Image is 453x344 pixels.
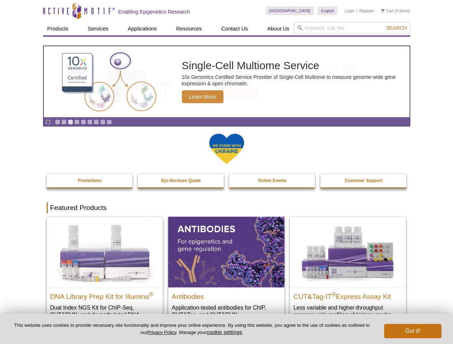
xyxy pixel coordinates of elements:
[359,8,374,13] a: Register
[263,22,294,35] a: About Us
[290,217,406,325] a: CUT&Tag-IT® Express Assay Kit CUT&Tag-IT®Express Assay Kit Less variable and higher-throughput ge...
[61,119,67,125] a: Go to slide 2
[100,119,105,125] a: Go to slide 8
[138,174,225,187] a: Epi-Services Quote
[217,22,252,35] a: Contact Us
[55,49,163,115] img: Single-Cell Multiome Service
[172,304,281,319] p: Application-tested antibodies for ChIP, CUT&Tag, and CUT&RUN.
[47,174,133,187] a: Promotions
[50,290,159,300] h2: DNA Library Prep Kit for Illumina
[123,22,161,35] a: Applications
[266,6,314,15] a: [GEOGRAPHIC_DATA]
[381,9,384,12] img: Your Cart
[84,22,113,35] a: Services
[44,46,410,117] a: Single-Cell Multiome Service Single-Cell Multiome Service 10x Genomics Certified Service Provider...
[345,178,382,183] strong: Customer Support
[43,22,73,35] a: Products
[317,6,338,15] a: English
[47,202,407,213] h2: Featured Products
[118,9,190,15] h2: Enabling Epigenetics Research
[45,119,51,125] a: Toggle autoplay
[209,133,245,165] img: We Stand With Ukraine
[47,217,163,333] a: DNA Library Prep Kit for Illumina DNA Library Prep Kit for Illumina® Dual Index NGS Kit for ChIP-...
[47,217,163,287] img: DNA Library Prep Kit for Illumina
[386,25,407,31] span: Search
[182,90,224,103] span: Learn More
[161,178,201,183] strong: Epi-Services Quote
[294,22,410,34] input: Keyword, Cat. No.
[44,46,410,117] article: Single-Cell Multiome Service
[332,291,336,297] sup: ®
[149,291,154,297] sup: ®
[168,217,284,287] img: All Antibodies
[207,329,242,335] button: cookie settings
[78,178,102,183] strong: Promotions
[381,8,394,13] a: Cart
[68,119,73,125] a: Go to slide 3
[87,119,93,125] a: Go to slide 6
[81,119,86,125] a: Go to slide 5
[147,330,176,335] a: Privacy Policy
[384,25,409,31] button: Search
[168,217,284,325] a: All Antibodies Antibodies Application-tested antibodies for ChIP, CUT&Tag, and CUT&RUN.
[357,6,358,15] li: |
[172,290,281,300] h2: Antibodies
[11,322,372,336] p: This website uses cookies to provide necessary site functionality and improve your online experie...
[258,178,287,183] strong: Online Events
[320,174,407,187] a: Customer Support
[290,217,406,287] img: CUT&Tag-IT® Express Assay Kit
[107,119,112,125] a: Go to slide 9
[50,304,159,326] p: Dual Index NGS Kit for ChIP-Seq, CUT&RUN, and ds methylated DNA assays.
[182,60,406,71] h2: Single-Cell Multiome Service
[172,22,206,35] a: Resources
[94,119,99,125] a: Go to slide 7
[293,290,402,300] h2: CUT&Tag-IT Express Assay Kit
[384,324,442,338] button: Got it!
[55,119,60,125] a: Go to slide 1
[293,304,402,319] p: Less variable and higher-throughput genome-wide profiling of histone marks​.
[182,74,406,87] p: 10x Genomics Certified Service Provider of Single-Cell Multiome to measure genome-wide gene expre...
[381,6,410,15] li: (0 items)
[74,119,80,125] a: Go to slide 4
[229,174,316,187] a: Online Events
[345,8,354,13] a: Login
